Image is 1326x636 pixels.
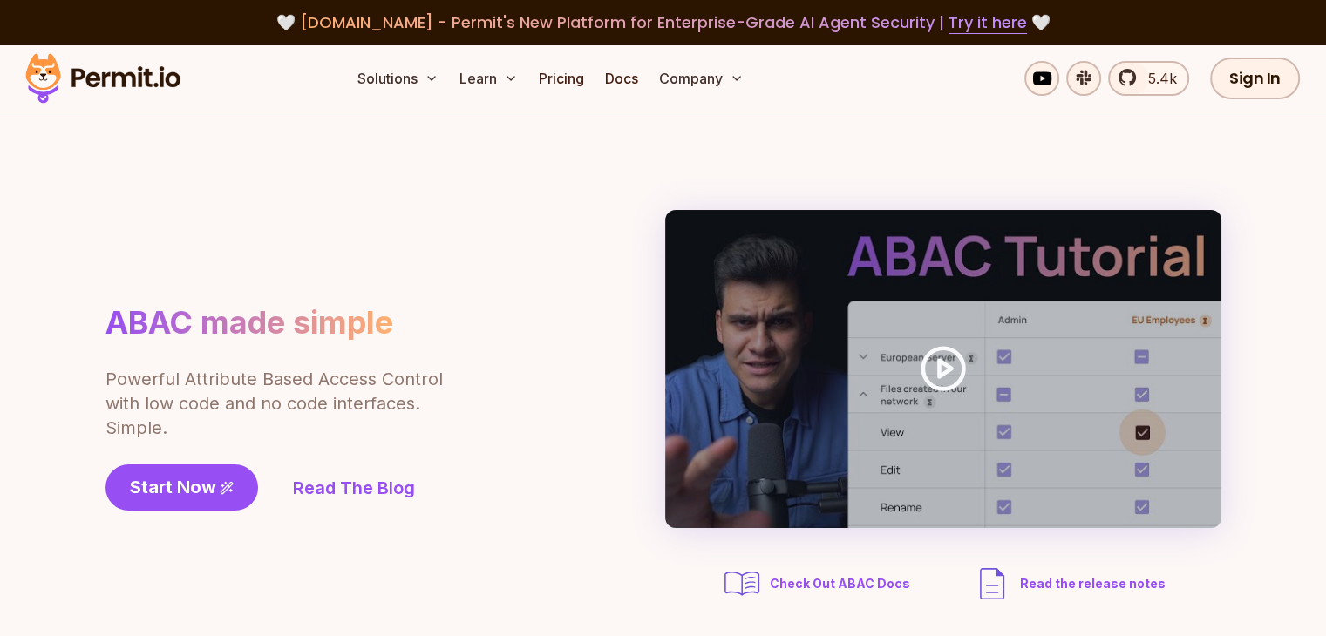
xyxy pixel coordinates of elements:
[770,575,910,592] span: Check Out ABAC Docs
[350,61,445,96] button: Solutions
[721,563,763,605] img: abac docs
[130,475,216,499] span: Start Now
[105,303,393,342] h1: ABAC made simple
[598,61,645,96] a: Docs
[1020,575,1166,592] span: Read the release notes
[105,367,445,440] p: Powerful Attribute Based Access Control with low code and no code interfaces. Simple.
[652,61,751,96] button: Company
[949,11,1027,34] a: Try it here
[721,563,915,605] a: Check Out ABAC Docs
[971,563,1013,605] img: description
[971,563,1166,605] a: Read the release notes
[17,49,188,108] img: Permit logo
[42,10,1284,35] div: 🤍 🤍
[1108,61,1189,96] a: 5.4k
[300,11,1027,33] span: [DOMAIN_NAME] - Permit's New Platform for Enterprise-Grade AI Agent Security |
[532,61,591,96] a: Pricing
[105,464,258,511] a: Start Now
[1138,68,1177,89] span: 5.4k
[1210,58,1300,99] a: Sign In
[293,476,415,500] a: Read The Blog
[452,61,525,96] button: Learn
